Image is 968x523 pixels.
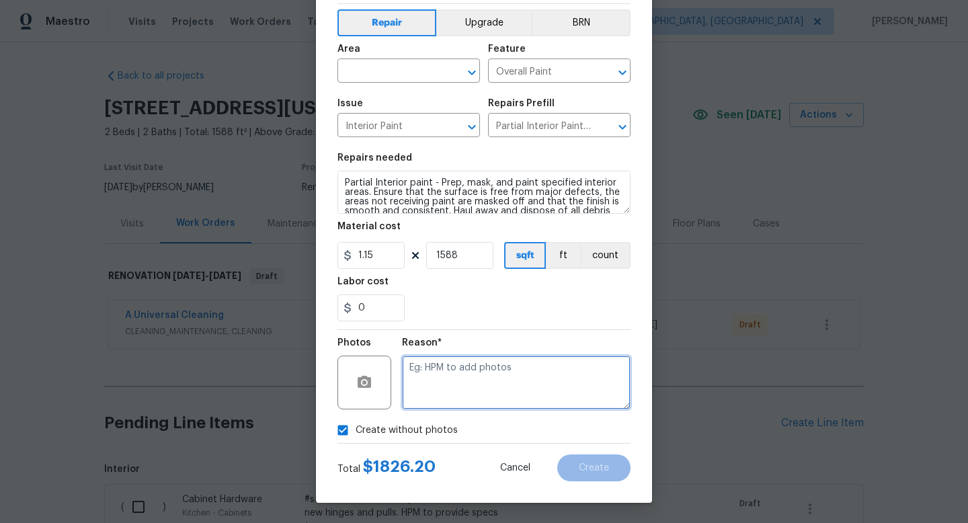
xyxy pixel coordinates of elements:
button: ft [546,242,580,269]
span: $ 1826.20 [363,458,436,475]
button: sqft [504,242,546,269]
h5: Area [337,44,360,54]
h5: Labor cost [337,277,389,286]
h5: Issue [337,99,363,108]
h5: Photos [337,338,371,348]
button: Open [462,63,481,82]
textarea: Partial Interior paint - Prep, mask, and paint specified interior areas. Ensure that the surface ... [337,171,631,214]
button: Open [613,118,632,136]
h5: Material cost [337,222,401,231]
span: Cancel [500,463,530,473]
button: Open [462,118,481,136]
span: Create [579,463,609,473]
button: count [580,242,631,269]
button: BRN [532,9,631,36]
span: Create without photos [356,424,458,438]
button: Open [613,63,632,82]
button: Cancel [479,454,552,481]
button: Repair [337,9,436,36]
div: Total [337,460,436,476]
h5: Repairs needed [337,153,412,163]
h5: Feature [488,44,526,54]
button: Create [557,454,631,481]
h5: Repairs Prefill [488,99,555,108]
button: Upgrade [436,9,532,36]
h5: Reason* [402,338,442,348]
